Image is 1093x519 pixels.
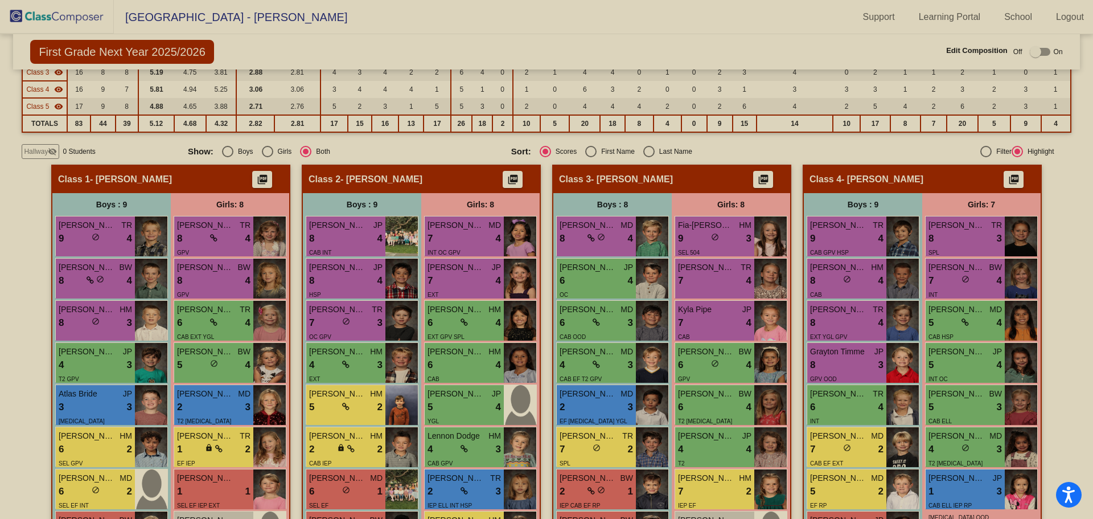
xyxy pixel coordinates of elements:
[757,64,833,81] td: 4
[138,81,174,98] td: 5.81
[377,231,383,246] span: 4
[757,115,833,132] td: 14
[921,98,947,115] td: 2
[373,261,383,273] span: JP
[206,115,237,132] td: 4.32
[678,261,735,273] span: [PERSON_NAME]
[372,115,398,132] td: 16
[127,316,132,330] span: 3
[377,273,383,288] span: 4
[997,231,1002,246] span: 3
[928,273,934,288] span: 7
[59,304,116,316] span: [PERSON_NAME]
[22,64,67,81] td: Hidden teacher - D Bennett
[921,81,947,98] td: 2
[177,292,189,298] span: GPV
[309,250,331,256] span: CAB INT
[947,115,978,132] td: 20
[428,250,461,256] span: INT OC GPV
[26,67,49,77] span: Class 3
[833,64,860,81] td: 0
[492,115,512,132] td: 2
[1023,146,1054,157] div: Highlight
[947,81,978,98] td: 3
[59,219,116,231] span: [PERSON_NAME]
[991,219,1002,231] span: TR
[309,231,314,246] span: 8
[372,64,398,81] td: 4
[245,273,250,288] span: 4
[625,98,654,115] td: 4
[274,64,320,81] td: 2.81
[678,250,700,256] span: SEL 504
[24,146,48,157] span: Hallway
[678,304,735,316] span: Kyla Pipe
[236,81,274,98] td: 3.06
[174,98,206,115] td: 4.65
[492,261,501,273] span: JP
[428,219,484,231] span: [PERSON_NAME]
[206,98,237,115] td: 3.88
[946,45,1008,56] span: Edit Composition
[810,250,849,256] span: CAB GPV HSP
[91,98,115,115] td: 9
[681,98,707,115] td: 0
[739,219,751,231] span: HM
[707,64,733,81] td: 2
[628,273,633,288] span: 4
[947,98,978,115] td: 6
[1010,115,1041,132] td: 9
[120,304,132,316] span: HM
[372,98,398,115] td: 3
[274,115,320,132] td: 2.81
[890,64,921,81] td: 1
[96,275,104,283] span: do_not_disturb_alt
[625,81,654,98] td: 2
[424,98,450,115] td: 5
[30,40,213,64] span: First Grade Next Year 2025/2026
[569,81,600,98] td: 6
[373,219,383,231] span: JP
[59,261,116,273] span: [PERSON_NAME]
[309,304,366,316] span: [PERSON_NAME]
[63,146,95,157] span: 0 Students
[654,64,681,81] td: 1
[600,115,624,132] td: 18
[59,273,64,288] span: 8
[597,146,635,157] div: First Name
[978,64,1010,81] td: 1
[560,292,568,298] span: OC
[320,64,348,81] td: 4
[348,64,372,81] td: 3
[560,231,565,246] span: 8
[1041,81,1071,98] td: 1
[127,231,132,246] span: 4
[860,64,890,81] td: 2
[757,174,770,190] mat-icon: picture_as_pdf
[540,98,570,115] td: 0
[655,146,692,157] div: Last Name
[138,64,174,81] td: 5.19
[496,231,501,246] span: 4
[340,174,422,185] span: - [PERSON_NAME]
[513,64,540,81] td: 2
[26,101,49,112] span: Class 5
[309,261,366,273] span: [PERSON_NAME]
[741,261,751,273] span: TR
[511,146,531,157] span: Sort:
[961,275,969,283] span: do_not_disturb_alt
[348,98,372,115] td: 2
[67,81,91,98] td: 16
[177,250,189,256] span: GPV
[274,98,320,115] td: 2.76
[947,64,978,81] td: 2
[654,81,681,98] td: 0
[928,231,934,246] span: 8
[67,64,91,81] td: 16
[860,81,890,98] td: 3
[174,64,206,81] td: 4.75
[188,146,503,157] mat-radio-group: Select an option
[871,261,884,273] span: HM
[569,98,600,115] td: 4
[921,64,947,81] td: 1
